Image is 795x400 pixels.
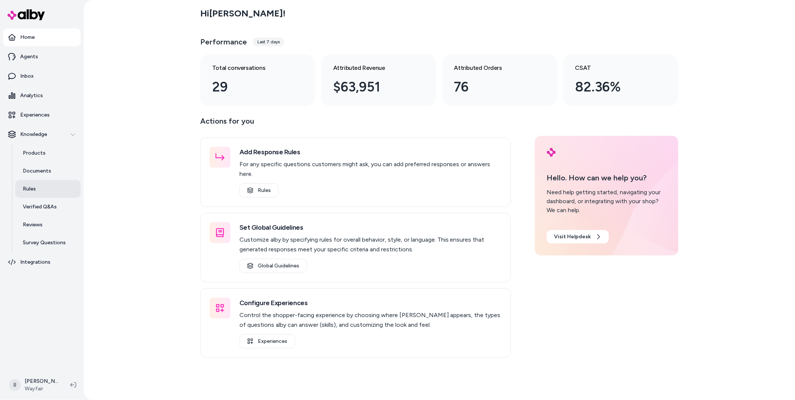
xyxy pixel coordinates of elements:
h3: Total conversations [212,63,291,72]
div: Need help getting started, navigating your dashboard, or integrating with your shop? We can help. [547,188,666,215]
p: Customize alby by specifying rules for overall behavior, style, or language. This ensures that ge... [239,235,502,254]
h3: Attributed Orders [454,63,533,72]
h3: Add Response Rules [239,147,502,157]
p: Reviews [23,221,43,229]
p: Rules [23,185,36,193]
p: Analytics [20,92,43,99]
a: Global Guidelines [239,259,307,273]
p: For any specific questions customers might ask, you can add preferred responses or answers here. [239,159,502,179]
h2: Hi [PERSON_NAME] ! [200,8,285,19]
p: Knowledge [20,131,47,138]
a: Documents [15,162,81,180]
a: Survey Questions [15,234,81,252]
h3: Performance [200,37,247,47]
p: Experiences [20,111,50,119]
a: Experiences [239,334,295,348]
a: Attributed Revenue $63,951 [321,55,436,106]
p: [PERSON_NAME] [25,378,58,385]
p: Control the shopper-facing experience by choosing where [PERSON_NAME] appears, the types of quest... [239,310,502,330]
a: Integrations [3,253,81,271]
p: Documents [23,167,51,175]
p: Verified Q&As [23,203,57,211]
a: Attributed Orders 76 [442,55,557,106]
a: CSAT 82.36% [563,55,678,106]
p: Agents [20,53,38,61]
div: Last 7 days [253,37,284,46]
p: Products [23,149,46,157]
a: Inbox [3,67,81,85]
div: 29 [212,77,291,97]
div: 82.36% [575,77,655,97]
span: Wayfair [25,385,58,393]
a: Products [15,144,81,162]
h3: Configure Experiences [239,298,502,308]
h3: CSAT [575,63,655,72]
button: Knowledge [3,125,81,143]
img: alby Logo [7,9,45,20]
div: 76 [454,77,533,97]
a: Visit Helpdesk [547,230,609,244]
p: Inbox [20,72,34,80]
p: Hello. How can we help you? [547,172,666,183]
h3: Set Global Guidelines [239,222,502,233]
a: Home [3,28,81,46]
a: Total conversations 29 [200,55,315,106]
img: alby Logo [547,148,556,157]
p: Integrations [20,258,50,266]
h3: Attributed Revenue [333,63,412,72]
a: Rules [239,183,279,198]
a: Reviews [15,216,81,234]
a: Experiences [3,106,81,124]
a: Verified Q&As [15,198,81,216]
button: B[PERSON_NAME]Wayfair [4,373,64,397]
a: Analytics [3,87,81,105]
span: B [9,379,21,391]
p: Home [20,34,35,41]
a: Agents [3,48,81,66]
p: Actions for you [200,115,511,133]
a: Rules [15,180,81,198]
p: Survey Questions [23,239,66,246]
div: $63,951 [333,77,412,97]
